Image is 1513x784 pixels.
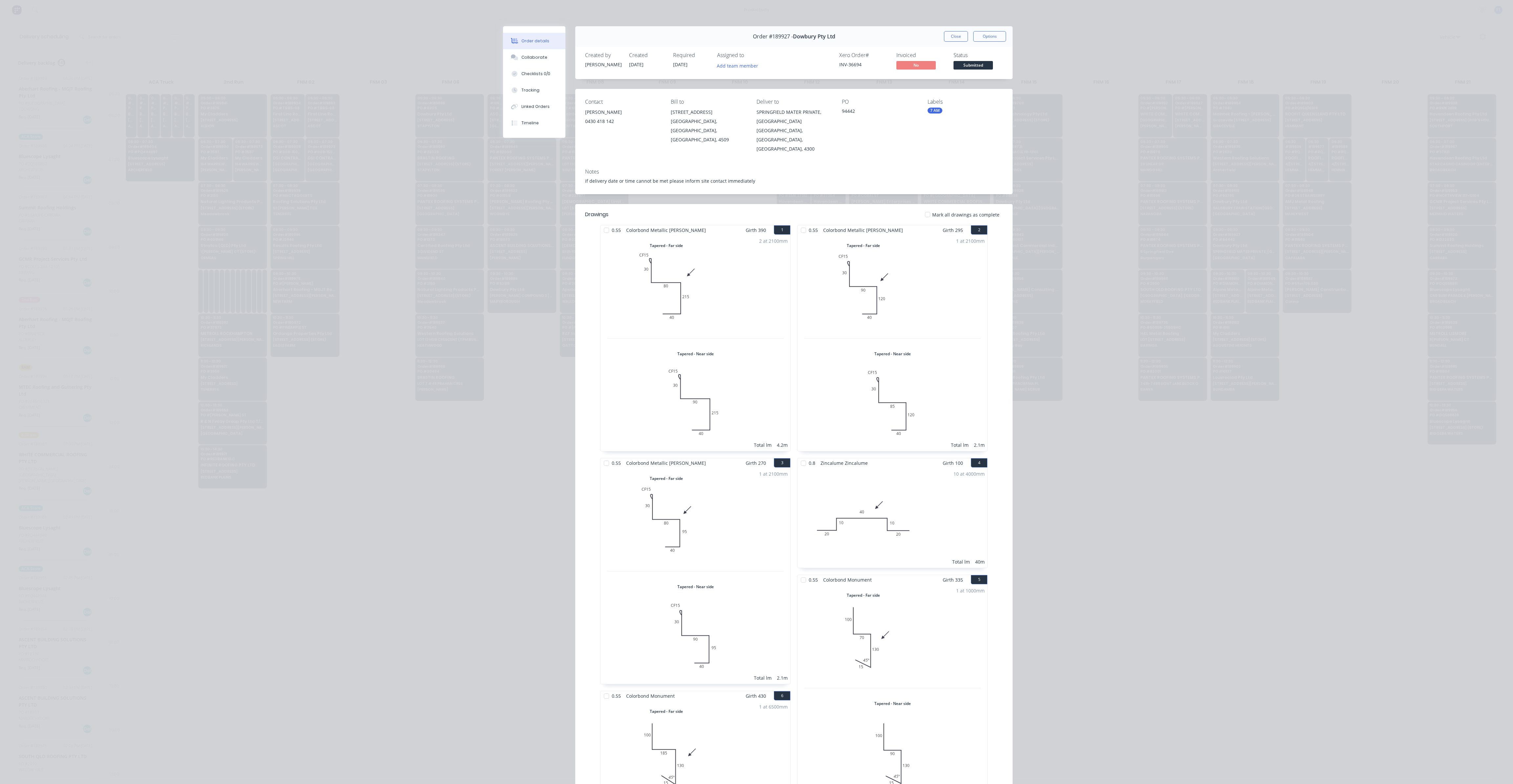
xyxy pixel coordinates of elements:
button: Checklists 0/0 [503,66,565,82]
div: [STREET_ADDRESS] [671,108,746,117]
span: Girth 390 [746,225,766,235]
div: Invoiced [896,52,946,58]
div: Required [673,52,709,58]
span: Colorbond Metallic [PERSON_NAME] [821,225,906,235]
button: Add team member [713,61,762,70]
div: 1 at 2100mm [759,470,788,477]
div: 10 at 4000mm [954,470,985,477]
button: Collaborate [503,49,565,66]
div: Tapered - Far side0CF15309012040Tapered - Near side0CF153085120401 at 2100mmTotal lm2.1m [798,235,987,451]
button: Tracking [503,82,565,98]
div: 0201040102010 at 4000mmTotal lm40m [798,468,987,568]
div: Total lm [754,442,772,448]
span: Order #189927 - [753,33,793,40]
div: Labels [928,99,1003,105]
div: 1 at 6500mm [759,703,788,710]
div: Tapered - Far side0CF15308021540Tapered - Near side0CF153090215402 at 2100mmTotal lm4.2m [601,235,790,451]
span: Colorbond Monument [624,691,677,701]
button: Close [944,31,968,42]
div: PO [842,99,917,105]
span: Dowbury Pty Ltd [793,33,835,40]
span: 0.55 [806,225,821,235]
div: INV-36694 [839,61,888,68]
div: Deliver to [756,99,832,105]
div: Assigned to [717,52,783,58]
div: Created by [585,52,621,58]
div: Created [629,52,665,58]
span: 0.55 [609,691,624,701]
div: Total lm [951,442,969,448]
button: 2 [971,225,987,235]
button: 1 [774,225,790,235]
div: [PERSON_NAME] [585,108,660,117]
button: Options [973,31,1006,42]
div: SPRINGFIELD MATER PRIVATE, [GEOGRAPHIC_DATA][GEOGRAPHIC_DATA], [GEOGRAPHIC_DATA], [GEOGRAPHIC_DAT... [756,108,832,154]
div: Collaborate [521,54,547,60]
div: Order details [521,38,549,44]
div: 7 AM [928,108,942,113]
div: 2 at 2100mm [759,237,788,244]
span: Colorbond Metallic [PERSON_NAME] [624,458,709,468]
div: Bill to [671,99,746,105]
span: Girth 430 [746,691,766,701]
div: 1 at 2100mm [956,237,985,244]
div: if delivery date or time cannot be met please inform site contact immediately [585,177,1003,184]
span: Girth 295 [943,225,963,235]
div: 40m [975,558,985,565]
div: Notes [585,169,1003,175]
div: 1 at 1000mm [956,587,985,594]
span: Girth 270 [746,458,766,468]
span: No [896,61,936,69]
span: 0.55 [609,225,624,235]
div: Total lm [754,674,772,681]
div: Timeline [521,120,539,126]
div: 2.1m [777,674,788,681]
button: 5 [971,575,987,584]
div: 0430 418 142 [585,117,660,126]
button: 6 [774,691,790,700]
div: Drawings [585,211,608,218]
span: Girth 100 [943,458,963,468]
div: Xero Order # [839,52,888,58]
span: Mark all drawings as complete [932,211,999,218]
button: 3 [774,458,790,467]
span: 0.55 [609,458,624,468]
span: [DATE] [629,61,644,68]
button: 4 [971,458,987,467]
button: Order details [503,33,565,49]
button: Submitted [954,61,993,71]
span: Girth 335 [943,575,963,585]
span: 0.55 [806,575,821,585]
span: Submitted [954,61,993,69]
div: Status [954,52,1003,58]
div: Linked Orders [521,104,550,110]
div: Checklists 0/0 [521,71,550,77]
button: Timeline [503,115,565,131]
span: Zincalume Zincalume [818,458,870,468]
span: [DATE] [673,61,688,68]
div: [GEOGRAPHIC_DATA], [GEOGRAPHIC_DATA], [GEOGRAPHIC_DATA], 4300 [756,126,832,154]
div: SPRINGFIELD MATER PRIVATE, [GEOGRAPHIC_DATA] [756,108,832,126]
div: [GEOGRAPHIC_DATA], [GEOGRAPHIC_DATA], [GEOGRAPHIC_DATA], 4509 [671,117,746,144]
div: 94442 [842,108,917,117]
span: Colorbond Metallic [PERSON_NAME] [624,225,709,235]
div: Tapered - Far side0CF1530809540Tapered - Near side0CF15309095401 at 2100mmTotal lm2.1m [601,468,790,684]
button: Add team member [717,61,762,70]
div: 4.2m [777,442,788,448]
div: Total lm [952,558,970,565]
div: Tracking [521,87,539,93]
div: [PERSON_NAME] [585,61,621,68]
div: Contact [585,99,660,105]
span: Colorbond Monument [821,575,874,585]
button: Linked Orders [503,98,565,115]
div: [STREET_ADDRESS][GEOGRAPHIC_DATA], [GEOGRAPHIC_DATA], [GEOGRAPHIC_DATA], 4509 [671,108,746,144]
div: 2.1m [974,442,985,448]
span: 0.8 [806,458,818,468]
div: [PERSON_NAME]0430 418 142 [585,108,660,129]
